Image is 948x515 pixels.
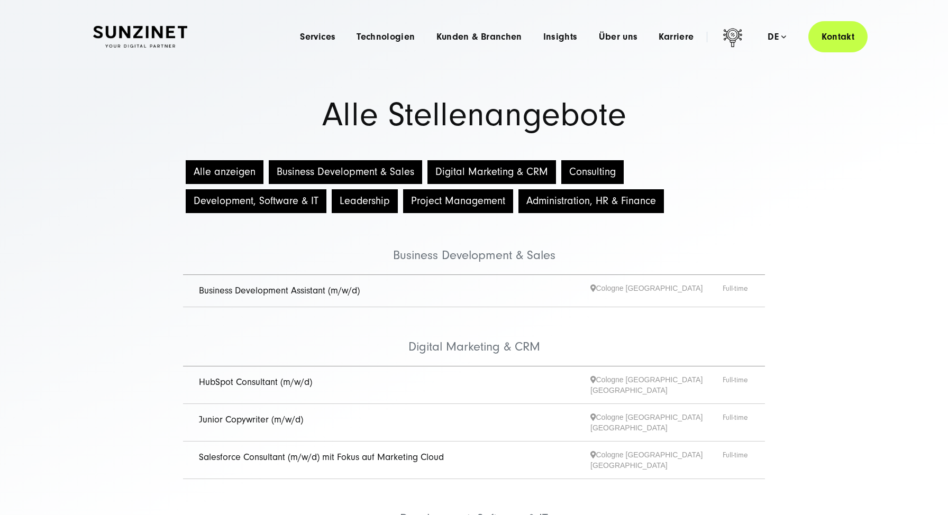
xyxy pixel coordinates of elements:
button: Administration, HR & Finance [518,189,664,213]
a: Karriere [659,32,694,42]
span: Full-time [723,374,749,396]
img: SUNZINET Full Service Digital Agentur [93,26,187,48]
a: Services [300,32,335,42]
button: Development, Software & IT [186,189,326,213]
h1: Alle Stellenangebote [93,99,855,131]
a: Kunden & Branchen [436,32,522,42]
div: de [768,32,786,42]
button: Digital Marketing & CRM [427,160,556,184]
span: Full-time [723,283,749,299]
a: Salesforce Consultant (m/w/d) mit Fokus auf Marketing Cloud [199,452,444,463]
button: Leadership [332,189,398,213]
span: Full-time [723,412,749,433]
button: Consulting [561,160,624,184]
span: Full-time [723,449,749,471]
button: Alle anzeigen [186,160,263,184]
a: Business Development Assistant (m/w/d) [199,285,360,296]
span: Cologne [GEOGRAPHIC_DATA] [GEOGRAPHIC_DATA] [590,374,723,396]
a: Über uns [599,32,638,42]
li: Business Development & Sales [183,216,765,275]
a: Technologien [357,32,415,42]
a: Junior Copywriter (m/w/d) [199,414,303,425]
span: Cologne [GEOGRAPHIC_DATA] [590,283,723,299]
span: Cologne [GEOGRAPHIC_DATA] [GEOGRAPHIC_DATA] [590,412,723,433]
a: HubSpot Consultant (m/w/d) [199,376,312,388]
span: Cologne [GEOGRAPHIC_DATA] [GEOGRAPHIC_DATA] [590,449,723,471]
button: Project Management [403,189,513,213]
button: Business Development & Sales [269,160,422,184]
li: Digital Marketing & CRM [183,307,765,366]
a: Insights [543,32,578,42]
a: Kontakt [808,21,868,52]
